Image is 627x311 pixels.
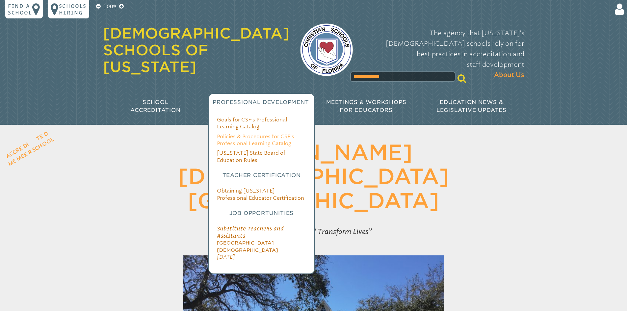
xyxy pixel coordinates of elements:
[165,224,461,240] p: Champion Truth | Transform Lives
[217,171,306,179] h3: Teacher Certification
[217,209,306,217] h3: Job Opportunities
[326,99,406,113] span: Meetings & Workshops for Educators
[144,141,483,213] h1: [PERSON_NAME][DEMOGRAPHIC_DATA][GEOGRAPHIC_DATA]
[217,225,284,238] span: Substitute Teachers and Assistants
[103,25,290,75] a: [DEMOGRAPHIC_DATA] Schools of [US_STATE]
[59,3,87,16] p: Schools Hiring
[300,23,353,76] img: csf-logo-web-colors.png
[436,99,507,113] span: Education News & Legislative Updates
[217,133,294,146] a: Policies & Procedures for CSF’s Professional Learning Catalog
[363,28,524,80] p: The agency that [US_STATE]’s [DEMOGRAPHIC_DATA] schools rely on for best practices in accreditati...
[8,3,32,16] p: Find a school
[217,225,284,260] a: Substitute Teachers and Assistants [GEOGRAPHIC_DATA][DEMOGRAPHIC_DATA] [DATE]
[217,254,235,260] span: [DATE]
[102,3,118,11] p: 100%
[213,99,309,105] span: Professional Development
[217,117,287,130] a: Goals for CSF’s Professional Learning Catalog
[130,99,180,113] span: School Accreditation
[494,70,524,80] span: About Us
[217,240,278,252] span: [GEOGRAPHIC_DATA][DEMOGRAPHIC_DATA]
[217,150,285,163] a: [US_STATE] State Board of Education Rules
[217,188,304,201] a: Obtaining [US_STATE] Professional Educator Certification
